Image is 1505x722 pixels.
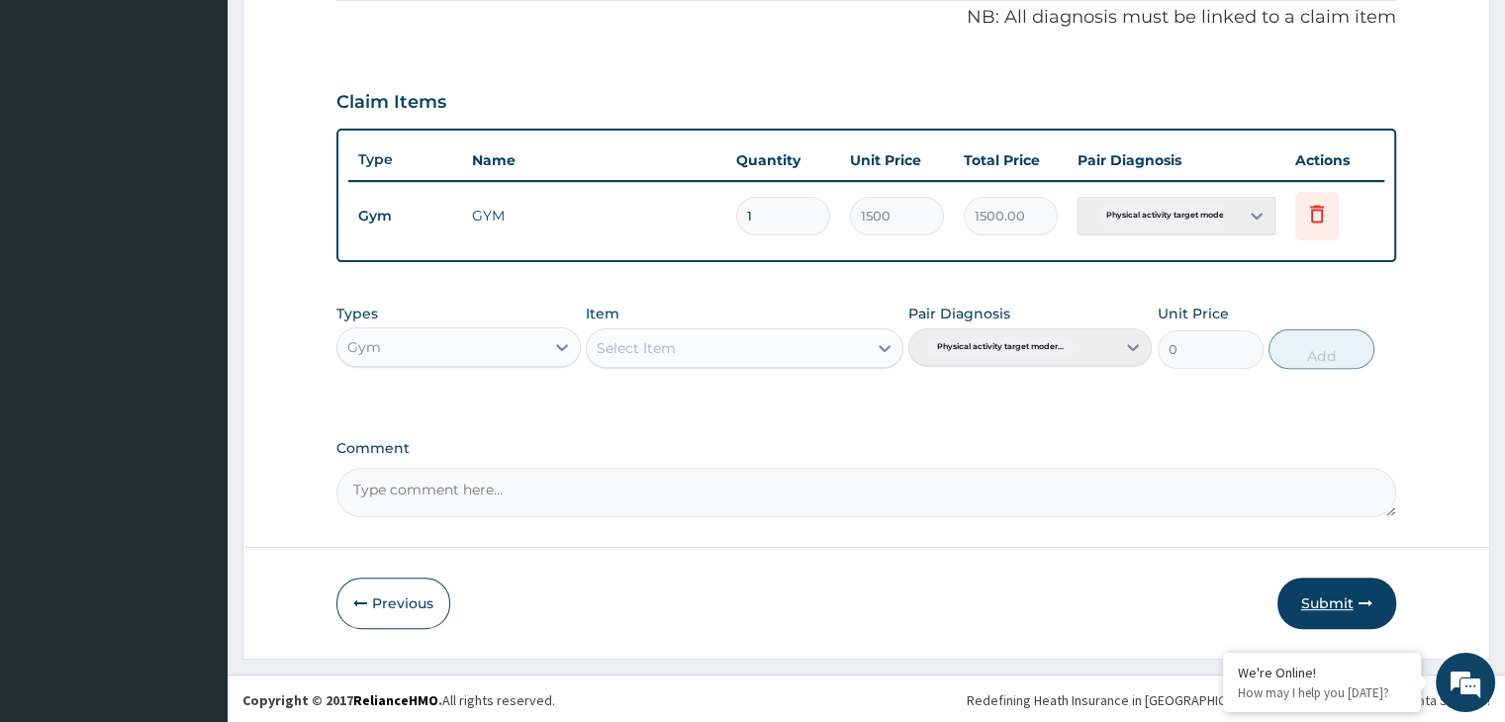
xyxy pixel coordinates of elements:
[1238,684,1406,701] p: How may I help you today?
[348,198,462,234] td: Gym
[726,140,840,180] th: Quantity
[586,304,619,323] label: Item
[1158,304,1229,323] label: Unit Price
[347,337,381,357] div: Gym
[37,99,80,148] img: d_794563401_company_1708531726252_794563401
[336,5,1395,31] p: NB: All diagnosis must be linked to a claim item
[115,228,273,428] span: We're online!
[954,140,1068,180] th: Total Price
[348,141,462,178] th: Type
[1285,140,1384,180] th: Actions
[908,304,1010,323] label: Pair Diagnosis
[1238,664,1406,681] div: We're Online!
[336,578,450,629] button: Previous
[462,140,725,180] th: Name
[967,690,1490,710] div: Redefining Heath Insurance in [GEOGRAPHIC_DATA] using Telemedicine and Data Science!
[1068,140,1285,180] th: Pair Diagnosis
[336,440,1395,457] label: Comment
[336,92,446,114] h3: Claim Items
[1269,329,1374,369] button: Add
[336,306,378,322] label: Types
[462,196,725,235] td: GYM
[353,691,438,709] a: RelianceHMO
[1277,578,1396,629] button: Submit
[325,10,372,57] div: Minimize live chat window
[597,338,676,358] div: Select Item
[242,691,442,709] strong: Copyright © 2017 .
[840,140,954,180] th: Unit Price
[103,111,332,136] div: Chat with us now
[10,498,377,568] textarea: Type your message and hit 'Enter'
